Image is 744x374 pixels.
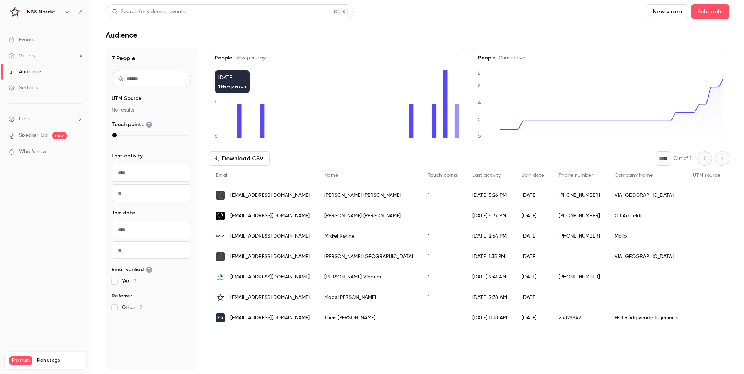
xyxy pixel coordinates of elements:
div: [DATE] [514,206,551,226]
div: 1 [421,308,465,328]
img: NBS Nordic | Powered by Hubexo [9,6,21,18]
h6: NBS Nordic | Powered by Hubexo [27,8,61,16]
div: max [112,133,117,137]
span: [EMAIL_ADDRESS][DOMAIN_NAME] [230,192,310,199]
span: [EMAIL_ADDRESS][DOMAIN_NAME] [230,253,310,261]
button: Schedule [691,4,729,19]
span: Premium [9,356,32,365]
span: Email [216,173,228,178]
div: [DATE] 11:18 AM [465,308,514,328]
span: Yes [122,278,136,285]
li: help-dropdown-opener [9,115,82,123]
button: New video [647,4,688,19]
span: Last activity [472,173,501,178]
iframe: Noticeable Trigger [74,149,82,155]
div: [DATE] 2:54 PM [465,226,514,246]
span: Join date [522,173,544,178]
div: [DATE] 8:37 PM [465,206,514,226]
span: Cumulative [496,55,525,61]
div: [PERSON_NAME] [GEOGRAPHIC_DATA] [317,246,421,267]
div: [PERSON_NAME] [PERSON_NAME] [317,185,421,206]
div: Audience [9,68,41,75]
span: [EMAIL_ADDRESS][DOMAIN_NAME] [230,233,310,240]
p: Out of 1 [673,155,691,162]
div: 1 [421,185,465,206]
text: 2 [478,117,481,122]
span: new [52,132,67,139]
div: [DATE] [514,308,551,328]
img: ucn.dk [216,273,225,281]
h5: People [215,54,460,62]
span: Name [324,173,338,178]
p: No results [112,106,191,114]
span: [EMAIL_ADDRESS][DOMAIN_NAME] [230,294,310,301]
div: Search for videos or events [112,8,185,16]
h5: People [478,54,723,62]
div: [DATE] [514,267,551,287]
span: Referrer [112,292,132,300]
div: [DATE] 5:26 PM [465,185,514,206]
div: 1 [421,246,465,267]
div: [PERSON_NAME] [PERSON_NAME] [317,206,421,226]
div: [DATE] [514,246,551,267]
div: [PERSON_NAME] Vindum [317,267,421,287]
div: [DATE] 9:38 AM [465,287,514,308]
text: 1 [214,100,216,105]
div: [PHONE_NUMBER] [551,185,607,206]
span: Last activity [112,152,143,160]
img: via.dk [216,252,225,261]
div: CJ Arkitekter [607,206,686,226]
span: [EMAIL_ADDRESS][DOMAIN_NAME] [230,273,310,281]
span: Touch points [112,121,152,128]
text: 8 [478,71,481,76]
img: hubexo.com [216,293,225,302]
span: Company Name [615,173,653,178]
div: EKJ Rådgivende Ingeniører [607,308,686,328]
h1: Audience [106,31,137,39]
div: 1 [421,206,465,226]
text: 6 [478,83,481,88]
span: New per day [232,55,266,61]
div: [PHONE_NUMBER] [551,206,607,226]
div: 25828842 [551,308,607,328]
button: Download CSV [209,151,270,166]
div: Mads [PERSON_NAME] [317,287,421,308]
div: [DATE] 9:41 AM [465,267,514,287]
div: [PHONE_NUMBER] [551,226,607,246]
div: Molio [607,226,686,246]
span: UTM source [693,173,720,178]
div: Mikkel Rønne [317,226,421,246]
div: [DATE] [514,185,551,206]
div: Events [9,36,34,43]
span: Other [122,304,142,311]
span: Help [19,115,30,123]
span: 7 [140,305,142,310]
text: 0 [478,134,481,139]
span: What's new [19,148,46,156]
text: 2 [215,71,217,76]
span: Join date [112,209,135,217]
img: ekj.dk [216,313,225,322]
span: UTM Source [112,95,142,102]
img: cj-arkitekter.dk [216,212,225,220]
div: [PHONE_NUMBER] [551,267,607,287]
span: [EMAIL_ADDRESS][DOMAIN_NAME] [230,212,310,220]
div: 1 [421,226,465,246]
div: VIA [GEOGRAPHIC_DATA] [607,246,686,267]
img: via.dk [216,191,225,200]
div: VIA [GEOGRAPHIC_DATA] [607,185,686,206]
img: molio.dk [216,232,225,241]
div: [DATE] [514,287,551,308]
a: SpeakerHub [19,132,48,139]
div: Settings [9,84,38,91]
span: Plan usage [37,358,82,363]
div: Videos [9,52,35,59]
span: Phone number [559,173,593,178]
div: 1 [421,287,465,308]
span: [EMAIL_ADDRESS][DOMAIN_NAME] [230,314,310,322]
h1: 7 People [112,54,191,63]
span: Email verified [112,266,152,273]
div: [DATE] [514,226,551,246]
text: 0 [214,134,218,139]
span: Touch points [428,173,458,178]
